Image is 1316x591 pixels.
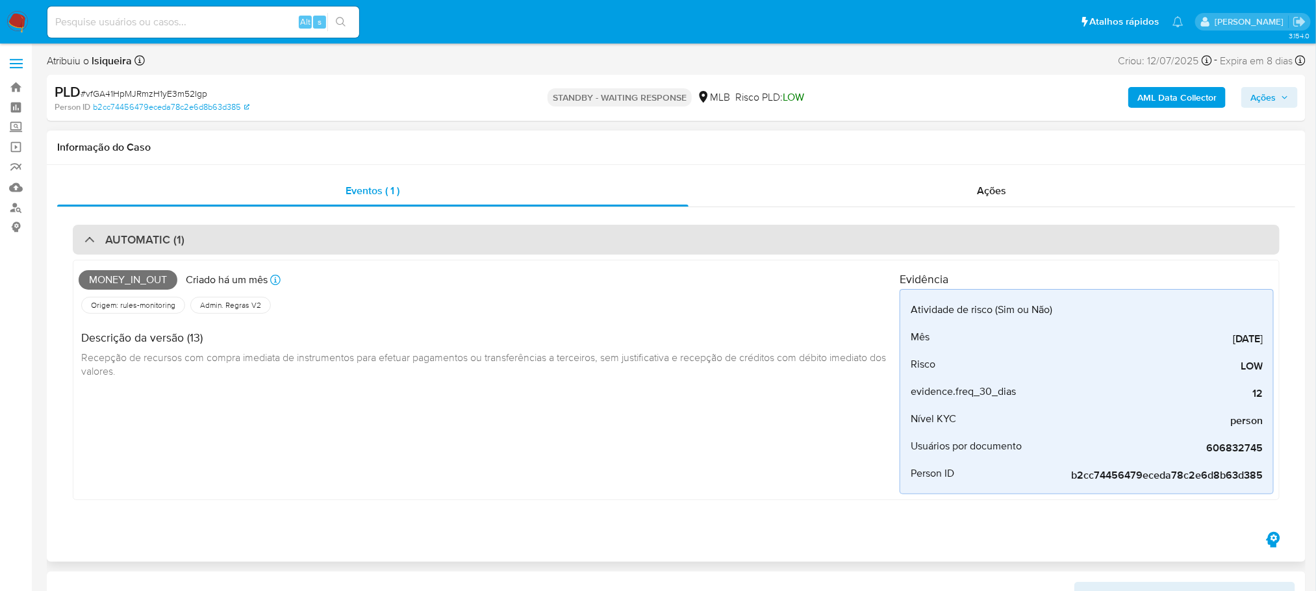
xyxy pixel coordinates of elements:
[1068,442,1263,455] span: 606832745
[81,331,889,345] h4: Descrição da versão (13)
[911,358,935,371] span: Risco
[55,81,81,102] b: PLD
[89,53,132,68] b: lsiqueira
[1172,16,1183,27] a: Notificações
[911,412,956,425] span: Nível KYC
[697,90,730,105] div: MLB
[1090,15,1159,29] span: Atalhos rápidos
[783,90,804,105] span: LOW
[47,54,132,68] span: Atribuiu o
[1128,87,1226,108] button: AML Data Collector
[318,16,322,28] span: s
[199,300,262,310] span: Admin. Regras V2
[735,90,804,105] span: Risco PLD:
[186,273,268,287] p: Criado há um mês
[1068,360,1263,373] span: LOW
[911,440,1022,453] span: Usuários por documento
[900,272,1274,286] h4: Evidência
[57,141,1295,154] h1: Informação do Caso
[1068,333,1263,346] span: [DATE]
[105,233,184,247] h3: AUTOMATIC (1)
[47,14,359,31] input: Pesquise usuários ou casos...
[1137,87,1217,108] b: AML Data Collector
[346,183,400,198] span: Eventos ( 1 )
[90,300,177,310] span: Origem: rules-monitoring
[55,101,90,113] b: Person ID
[300,16,310,28] span: Alt
[81,350,889,379] span: Recepção de recursos com compra imediata de instrumentos para efetuar pagamentos ou transferência...
[73,225,1280,255] div: AUTOMATIC (1)
[93,101,249,113] a: b2cc74456479eceda78c2e6d8b63d385
[1068,469,1263,482] span: b2cc74456479eceda78c2e6d8b63d385
[1293,15,1306,29] a: Sair
[81,87,207,100] span: # vfGA41HpMJRmzH1yE3m52Igp
[327,13,354,31] button: search-icon
[1241,87,1298,108] button: Ações
[79,270,177,290] span: Money_in_out
[1068,387,1263,400] span: 12
[978,183,1007,198] span: Ações
[911,331,930,344] span: Mês
[911,385,1016,398] span: evidence.freq_30_dias
[1068,414,1263,427] span: person
[1250,87,1276,108] span: Ações
[1119,52,1212,69] div: Criou: 12/07/2025
[1215,16,1288,28] p: weverton.gomes@mercadopago.com.br
[911,467,954,480] span: Person ID
[548,88,692,107] p: STANDBY - WAITING RESPONSE
[1221,54,1293,68] span: Expira em 8 dias
[911,303,1052,316] span: Atividade de risco (Sim ou Não)
[1215,52,1218,69] span: -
